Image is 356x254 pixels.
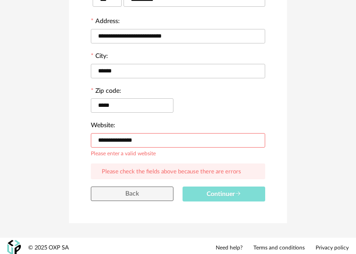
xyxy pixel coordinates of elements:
label: City: [91,53,108,61]
span: Back [125,191,139,197]
label: Address: [91,18,120,26]
button: Continuer [183,187,265,201]
div: © 2025 OXP SA [28,244,69,252]
div: Please enter a valid website [91,149,156,156]
button: Back [91,187,173,201]
a: Need help? [216,244,242,252]
a: Privacy policy [316,244,349,252]
span: Please check the fields above because there are errors [102,169,241,175]
a: Terms and conditions [253,244,305,252]
label: Zip code: [91,88,121,96]
span: Continuer [207,191,241,197]
label: Website: [91,122,115,130]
